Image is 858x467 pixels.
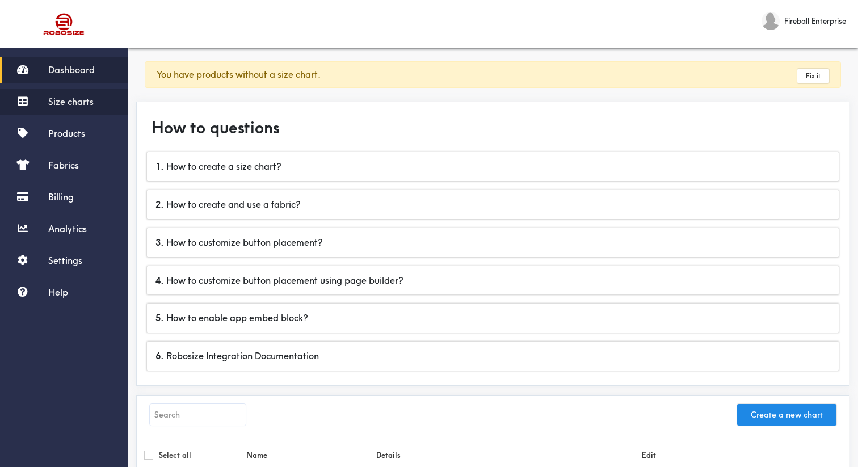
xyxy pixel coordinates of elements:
[145,61,841,88] div: You have products without a size chart.
[147,228,839,257] div: How to customize button placement?
[762,12,780,30] img: Fireball Enterprise
[113,66,122,75] img: tab_keywords_by_traffic_grey.svg
[43,67,102,74] div: Domain Overview
[147,190,839,219] div: How to create and use a fabric?
[147,304,839,333] div: How to enable app embed block?
[48,287,68,298] span: Help
[48,64,95,75] span: Dashboard
[48,191,74,203] span: Billing
[142,108,843,148] div: How to questions
[797,69,829,83] a: Fix it
[147,152,839,181] div: How to create a size chart?
[22,9,107,40] img: Robosize
[155,237,164,248] b: 3 .
[155,312,164,323] b: 5 .
[48,96,94,107] span: Size charts
[18,18,27,27] img: logo_orange.svg
[155,161,164,172] b: 1 .
[32,18,56,27] div: v 4.0.25
[48,159,79,171] span: Fabrics
[48,128,85,139] span: Products
[125,67,191,74] div: Keywords by Traffic
[30,30,125,39] div: Domain: [DOMAIN_NAME]
[48,223,87,234] span: Analytics
[784,15,846,27] span: Fireball Enterprise
[155,275,164,286] b: 4 .
[48,255,82,266] span: Settings
[147,342,839,371] div: Robosize Integration Documentation
[150,404,246,426] input: Search
[18,30,27,39] img: website_grey.svg
[737,404,836,426] button: Create a new chart
[147,266,839,295] div: How to customize button placement using page builder?
[155,350,164,361] b: 6 .
[155,199,164,210] b: 2 .
[31,66,40,75] img: tab_domain_overview_orange.svg
[159,449,191,461] label: Select all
